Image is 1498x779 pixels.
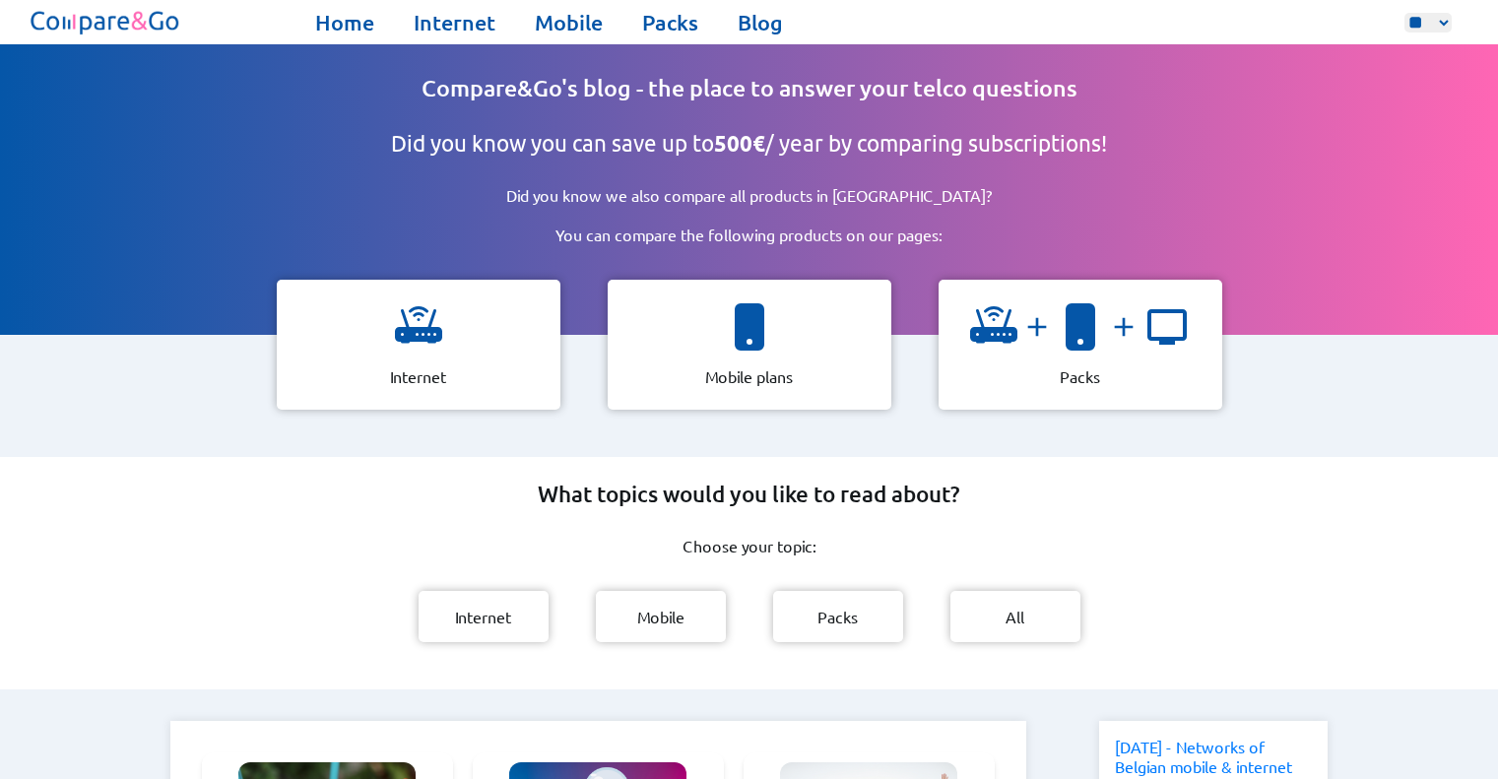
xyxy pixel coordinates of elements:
img: icon representing a wifi [970,303,1017,351]
img: icon representing a smartphone [1057,303,1104,351]
p: All [1006,607,1024,626]
p: Did you know we also compare all products in [GEOGRAPHIC_DATA]? [443,185,1055,205]
a: icon representing a wifiandicon representing a smartphoneandicon representing a tv Packs [923,280,1238,410]
img: and [1017,311,1057,343]
p: Internet [390,366,446,386]
a: Internet [414,9,495,36]
h1: Compare&Go's blog - the place to answer your telco questions [422,74,1077,102]
img: and [1104,311,1143,343]
img: Logo of Compare&Go [27,5,185,39]
a: Blog [738,9,783,36]
p: Packs [817,607,858,626]
img: icon representing a wifi [395,303,442,351]
p: Choose your topic: [683,536,816,555]
a: icon representing a smartphone Mobile plans [592,280,907,410]
a: Mobile [535,9,603,36]
p: Mobile [637,607,684,626]
p: Internet [455,607,511,626]
p: Mobile plans [705,366,793,386]
a: Packs [642,9,698,36]
p: Packs [1060,366,1100,386]
a: Home [315,9,374,36]
a: icon representing a wifi Internet [261,280,576,410]
img: icon representing a smartphone [726,303,773,351]
h2: Did you know you can save up to / year by comparing subscriptions! [391,130,1107,158]
h2: What topics would you like to read about? [538,481,960,508]
b: 500€ [714,130,765,157]
p: You can compare the following products on our pages: [492,225,1006,244]
img: icon representing a tv [1143,303,1191,351]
